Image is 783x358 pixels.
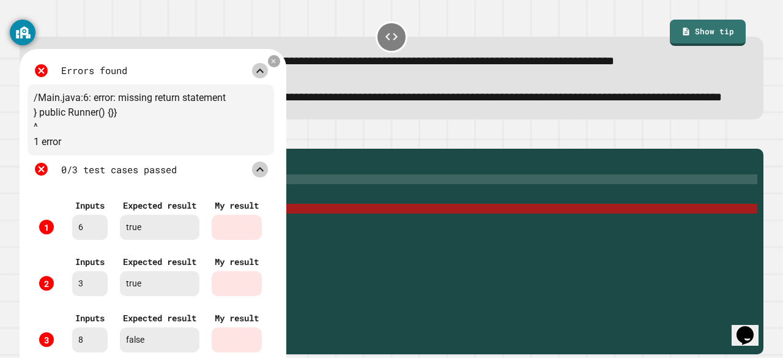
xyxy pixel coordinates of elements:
[72,215,108,240] div: 6
[61,163,177,177] div: 0/3 test cases passed
[39,220,54,234] div: 1
[75,199,105,212] div: Inputs
[28,84,274,155] div: /Main.java:6: error: missing return statement } public Runner() {}} ^ 1 error
[215,255,259,268] div: My result
[39,332,54,347] div: 3
[215,199,259,212] div: My result
[120,271,199,296] div: true
[75,255,105,268] div: Inputs
[10,20,35,45] button: GoGuardian Privacy Information
[120,215,199,240] div: true
[670,20,746,47] a: Show tip
[75,311,105,324] div: Inputs
[123,199,196,212] div: Expected result
[72,271,108,296] div: 3
[732,309,771,346] iframe: chat widget
[123,255,196,268] div: Expected result
[39,276,54,291] div: 2
[72,327,108,352] div: 8
[120,327,199,352] div: false
[61,64,127,78] div: Errors found
[123,311,196,324] div: Expected result
[215,311,259,324] div: My result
